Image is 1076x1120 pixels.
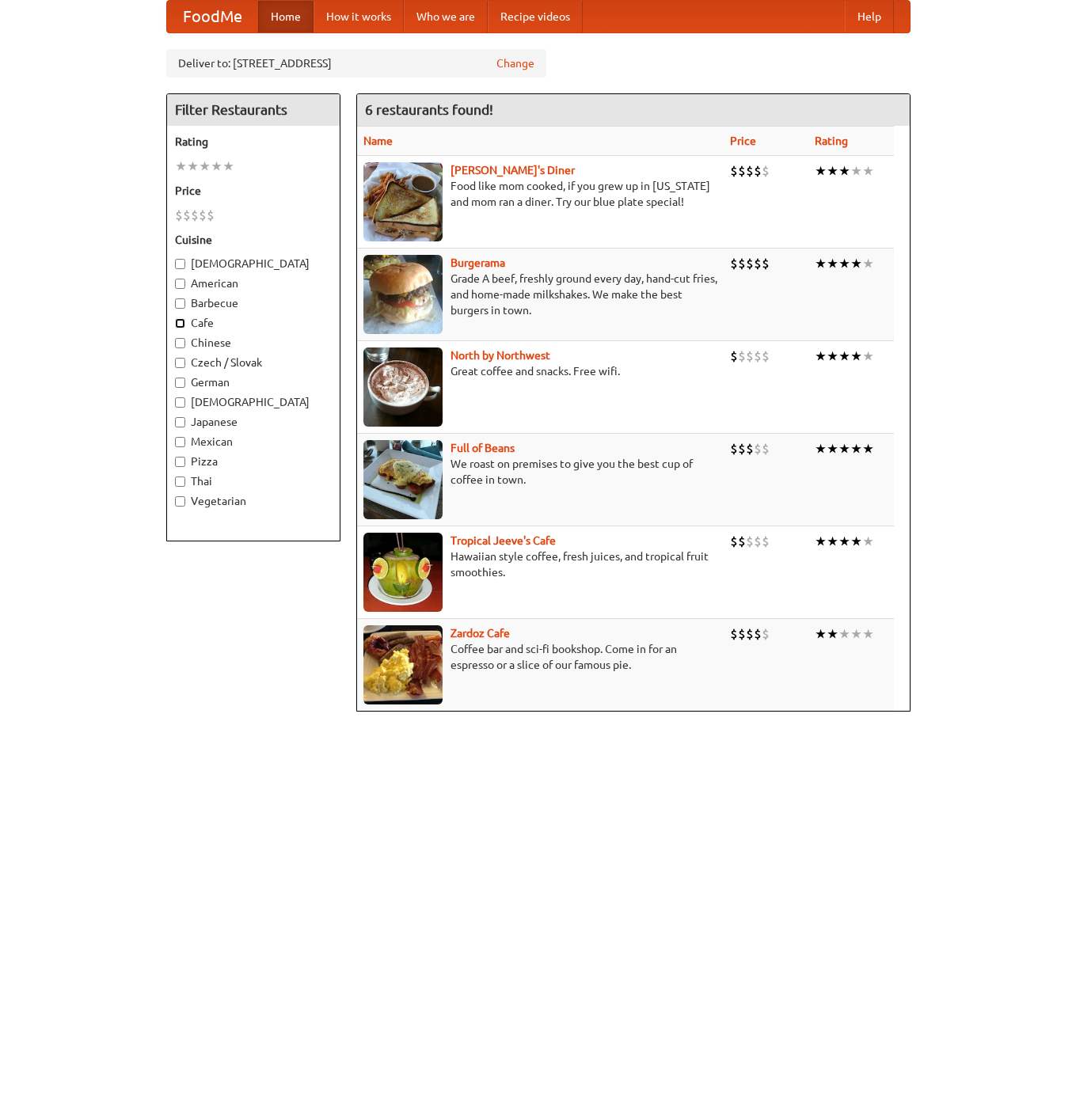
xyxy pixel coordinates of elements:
[850,625,862,643] li: ★
[258,1,314,32] a: Home
[762,162,770,180] li: $
[815,162,827,180] li: ★
[754,162,762,180] li: $
[175,476,185,487] input: Thai
[746,440,754,457] li: $
[363,456,717,488] p: We roast on premises to give you the best cup of coffee in town.
[862,440,874,457] li: ★
[314,1,404,32] a: How it works
[175,457,185,467] input: Pizza
[222,158,234,175] li: ★
[175,134,332,150] h5: Rating
[175,259,185,269] input: [DEMOGRAPHIC_DATA]
[862,347,874,365] li: ★
[191,207,199,224] li: $
[730,255,738,272] li: $
[815,255,827,272] li: ★
[175,414,332,430] label: Japanese
[827,440,838,457] li: ★
[762,440,770,457] li: $
[754,255,762,272] li: $
[183,207,191,224] li: $
[838,162,850,180] li: ★
[175,279,185,289] input: American
[363,440,443,519] img: beans.jpg
[175,338,185,348] input: Chinese
[211,158,222,175] li: ★
[451,164,575,177] a: [PERSON_NAME]'s Diner
[862,255,874,272] li: ★
[850,255,862,272] li: ★
[175,496,185,507] input: Vegetarian
[363,533,443,612] img: jeeves.jpg
[187,158,199,175] li: ★
[175,397,185,408] input: [DEMOGRAPHIC_DATA]
[746,255,754,272] li: $
[199,207,207,224] li: $
[850,440,862,457] li: ★
[175,374,332,390] label: German
[175,275,332,291] label: American
[175,434,332,450] label: Mexican
[815,347,827,365] li: ★
[738,162,746,180] li: $
[451,256,505,269] a: Burgerama
[754,347,762,365] li: $
[838,440,850,457] li: ★
[365,102,493,117] ng-pluralize: 6 restaurants found!
[175,417,185,427] input: Japanese
[730,533,738,550] li: $
[850,347,862,365] li: ★
[175,378,185,388] input: German
[451,534,556,547] a: Tropical Jeeve's Cafe
[363,162,443,241] img: sallys.jpg
[363,625,443,704] img: zardoz.jpg
[738,347,746,365] li: $
[451,627,510,640] a: Zardoz Cafe
[862,625,874,643] li: ★
[827,533,838,550] li: ★
[827,625,838,643] li: ★
[166,49,546,78] div: Deliver to: [STREET_ADDRESS]
[746,533,754,550] li: $
[199,158,211,175] li: ★
[730,347,738,365] li: $
[451,442,515,454] a: Full of Beans
[175,232,332,248] h5: Cuisine
[850,533,862,550] li: ★
[762,625,770,643] li: $
[815,440,827,457] li: ★
[862,533,874,550] li: ★
[838,347,850,365] li: ★
[762,533,770,550] li: $
[496,55,534,71] a: Change
[451,349,550,362] a: North by Northwest
[738,255,746,272] li: $
[815,625,827,643] li: ★
[363,135,393,147] a: Name
[207,207,215,224] li: $
[738,533,746,550] li: $
[730,162,738,180] li: $
[404,1,488,32] a: Who we are
[746,625,754,643] li: $
[167,94,340,126] h4: Filter Restaurants
[730,625,738,643] li: $
[175,318,185,328] input: Cafe
[175,298,185,309] input: Barbecue
[762,255,770,272] li: $
[175,437,185,447] input: Mexican
[363,255,443,334] img: burgerama.jpg
[175,158,187,175] li: ★
[838,625,850,643] li: ★
[815,533,827,550] li: ★
[363,549,717,580] p: Hawaiian style coffee, fresh juices, and tropical fruit smoothies.
[827,347,838,365] li: ★
[363,271,717,318] p: Grade A beef, freshly ground every day, hand-cut fries, and home-made milkshakes. We make the bes...
[363,641,717,673] p: Coffee bar and sci-fi bookshop. Come in for an espresso or a slice of our famous pie.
